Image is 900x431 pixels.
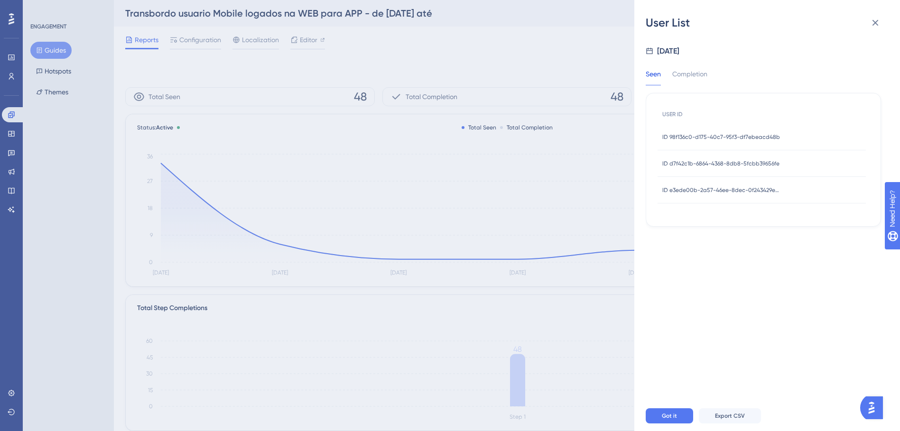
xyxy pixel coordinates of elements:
div: [DATE] [657,46,679,57]
span: Export CSV [715,412,745,420]
span: USER ID [662,110,683,118]
div: Seen [646,68,661,85]
span: Need Help? [22,2,59,14]
button: Got it [646,408,693,423]
span: Got it [662,412,677,420]
div: Completion [672,68,707,85]
iframe: UserGuiding AI Assistant Launcher [860,394,889,422]
span: ID 98f136c0-d175-40c7-95f3-df7ebeacd48b [662,133,780,141]
div: User List [646,15,889,30]
span: ID d7f42c1b-6864-4368-8db8-5fcbb39656fe [662,160,779,167]
button: Export CSV [699,408,761,423]
span: ID e3ede00b-2a57-46ee-8dec-0f243429e766 [662,186,781,194]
